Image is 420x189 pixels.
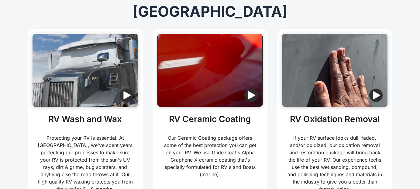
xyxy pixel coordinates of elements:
h2: RV Ceramic Coating [169,114,251,124]
h2: RV Wash and Wax [48,114,122,124]
img: Play video [120,89,133,102]
h2: RV Oxidation Removal [290,114,380,124]
h3: Our Ceramic Coating package offers some of the best protection you can get on your RV. We use Gli... [162,134,258,178]
img: Play video [244,89,258,102]
img: Play video [369,89,383,102]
